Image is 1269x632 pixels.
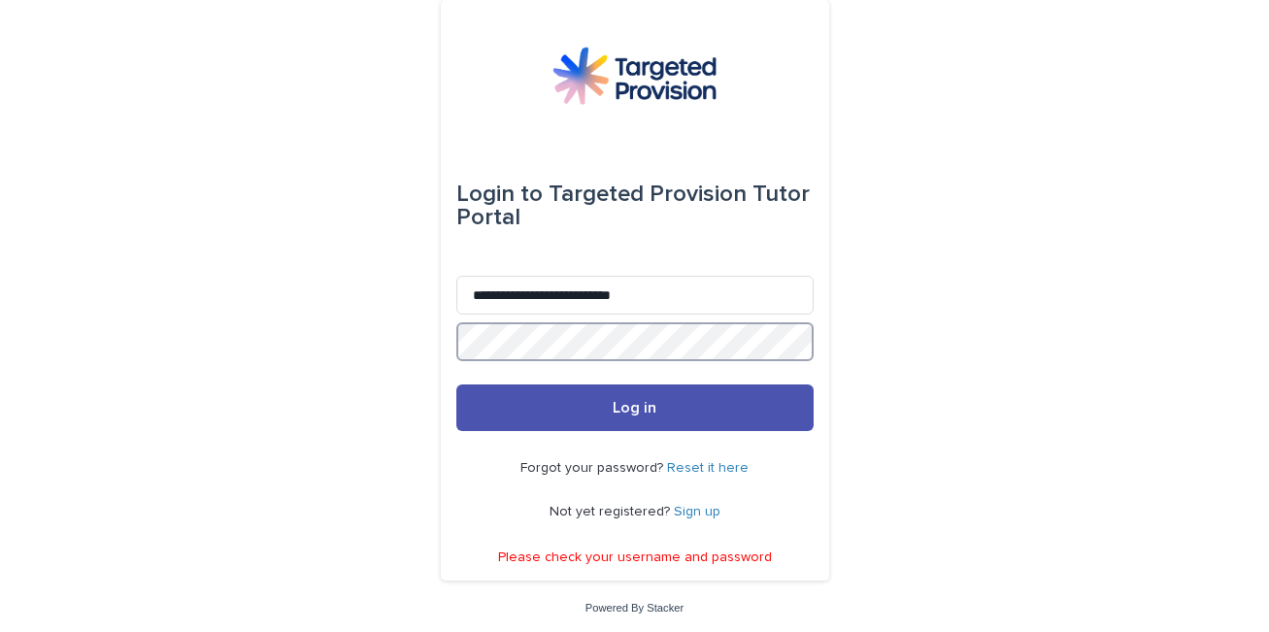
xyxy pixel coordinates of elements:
[550,505,674,518] span: Not yet registered?
[667,461,749,475] a: Reset it here
[456,167,814,245] div: Targeted Provision Tutor Portal
[585,602,684,614] a: Powered By Stacker
[552,47,716,105] img: M5nRWzHhSzIhMunXDL62
[674,505,720,518] a: Sign up
[498,549,772,566] p: Please check your username and password
[456,183,543,206] span: Login to
[520,461,667,475] span: Forgot your password?
[456,384,814,431] button: Log in
[613,400,656,416] span: Log in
